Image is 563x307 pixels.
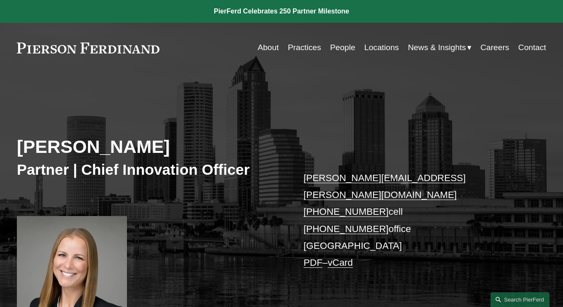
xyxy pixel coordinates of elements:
a: People [330,40,356,56]
a: [PHONE_NUMBER] [304,206,389,217]
a: Locations [364,40,399,56]
a: Contact [518,40,546,56]
a: Search this site [490,292,550,307]
a: folder dropdown [408,40,471,56]
span: News & Insights [408,40,466,55]
a: Careers [480,40,509,56]
a: [PERSON_NAME][EMAIL_ADDRESS][PERSON_NAME][DOMAIN_NAME] [304,173,466,200]
a: About [258,40,279,56]
h2: [PERSON_NAME] [17,136,281,158]
a: vCard [328,257,353,268]
a: [PHONE_NUMBER] [304,224,389,234]
h3: Partner | Chief Innovation Officer [17,160,281,179]
p: cell office [GEOGRAPHIC_DATA] – [304,170,524,272]
a: PDF [304,257,323,268]
a: Practices [288,40,321,56]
